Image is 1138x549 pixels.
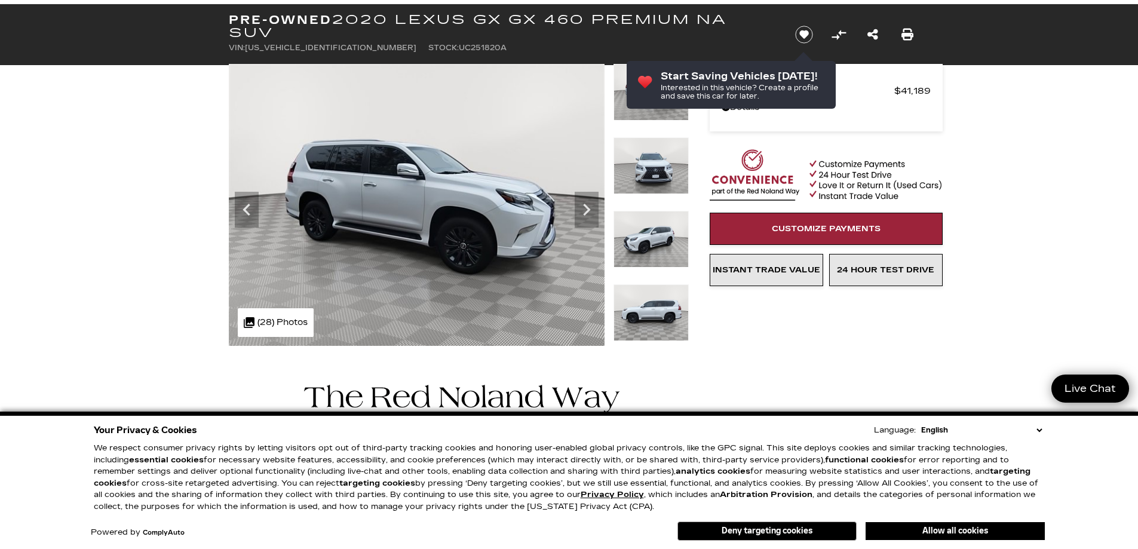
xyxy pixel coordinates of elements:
[677,522,857,541] button: Deny targeting cookies
[129,455,204,465] strong: essential cookies
[245,44,416,52] span: [US_VEHICLE_IDENTIFICATION_NUMBER]
[229,44,245,52] span: VIN:
[866,522,1045,540] button: Allow all cookies
[710,254,823,286] a: Instant Trade Value
[722,99,931,116] a: Details
[713,265,820,275] span: Instant Trade Value
[722,82,894,99] span: Red [PERSON_NAME]
[229,13,332,27] strong: Pre-Owned
[229,64,605,346] img: Used 2020 White Lexus GX 460 Premium image 2
[722,82,931,99] a: Red [PERSON_NAME] $41,189
[94,422,197,438] span: Your Privacy & Cookies
[918,424,1045,436] select: Language Select
[1059,382,1122,395] span: Live Chat
[94,467,1030,488] strong: targeting cookies
[830,26,848,44] button: Compare Vehicle
[676,467,750,476] strong: analytics cookies
[772,224,881,234] span: Customize Payments
[867,26,878,43] a: Share this Pre-Owned 2020 Lexus GX GX 460 Premium NA SUV
[791,25,817,44] button: Save vehicle
[91,529,185,536] div: Powered by
[614,137,689,194] img: Used 2020 White Lexus GX 460 Premium image 3
[94,443,1045,513] p: We respect consumer privacy rights by letting visitors opt out of third-party tracking cookies an...
[1051,375,1129,403] a: Live Chat
[235,192,259,228] div: Previous
[614,64,689,121] img: Used 2020 White Lexus GX 460 Premium image 2
[229,13,775,39] h1: 2020 Lexus GX GX 460 Premium NA SUV
[874,427,916,434] div: Language:
[829,254,943,286] a: 24 Hour Test Drive
[894,82,931,99] span: $41,189
[614,284,689,341] img: Used 2020 White Lexus GX 460 Premium image 5
[143,529,185,536] a: ComplyAuto
[837,265,934,275] span: 24 Hour Test Drive
[339,479,415,488] strong: targeting cookies
[459,44,507,52] span: UC251820A
[614,211,689,268] img: Used 2020 White Lexus GX 460 Premium image 4
[238,308,314,337] div: (28) Photos
[710,213,943,245] a: Customize Payments
[575,192,599,228] div: Next
[901,26,913,43] a: Print this Pre-Owned 2020 Lexus GX GX 460 Premium NA SUV
[825,455,904,465] strong: functional cookies
[720,490,812,499] strong: Arbitration Provision
[581,490,644,499] a: Privacy Policy
[428,44,459,52] span: Stock:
